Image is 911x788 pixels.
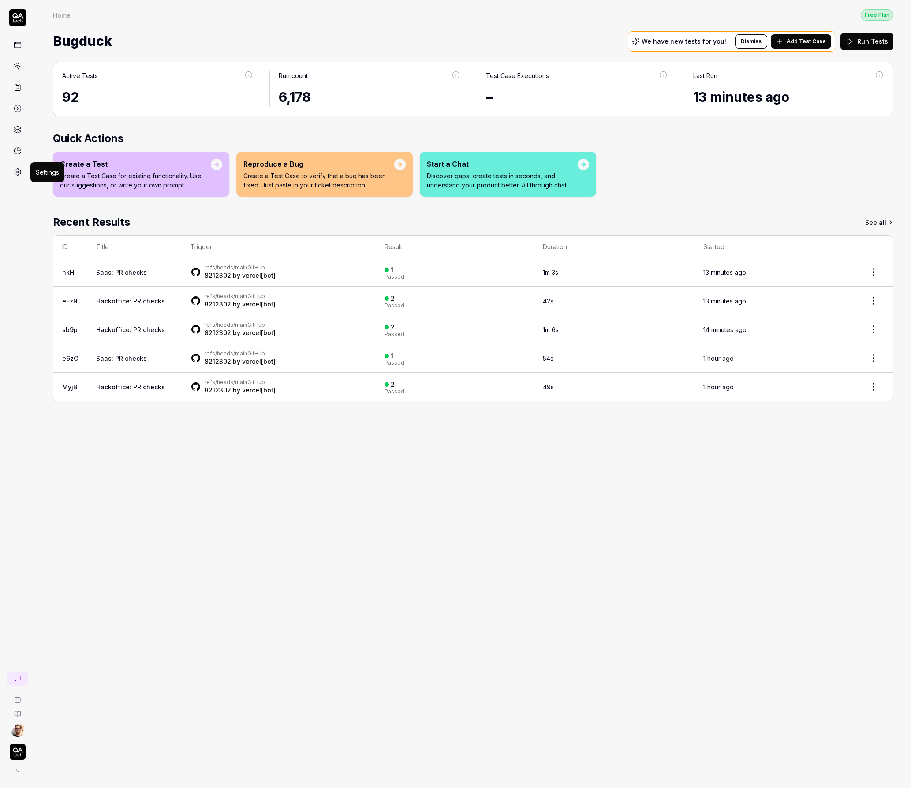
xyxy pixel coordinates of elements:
a: 8212302 [205,358,231,365]
div: by [205,386,276,395]
h2: Quick Actions [53,131,893,146]
a: hkHl [62,269,76,276]
div: 2 [391,295,395,303]
time: 1m 6s [543,326,559,333]
time: 13 minutes ago [703,297,746,305]
a: Hackoffice: PR checks [96,383,165,391]
time: 1 hour ago [703,355,734,362]
time: 49s [543,383,554,391]
div: GitHub [205,321,276,329]
a: Documentation [4,703,31,717]
div: Passed [385,274,404,280]
div: Settings [36,168,59,177]
button: Run Tests [840,33,893,50]
div: Run count [279,71,308,80]
a: e6zG [62,355,78,362]
div: Start a Chat [427,159,578,169]
a: vercel[bot] [242,358,276,365]
div: Passed [385,360,404,366]
time: 13 minutes ago [703,269,746,276]
th: Started [694,236,854,258]
time: 13 minutes ago [693,89,789,105]
a: refs/heads/main [205,350,247,357]
time: 1 hour ago [703,383,734,391]
div: 2 [391,323,395,331]
div: Passed [385,332,404,337]
div: 6,178 [279,87,461,107]
a: 8212302 [205,272,231,279]
time: 42s [543,297,553,305]
a: See all [865,214,893,230]
a: vercel[bot] [242,300,276,308]
th: Result [376,236,534,258]
div: GitHub [205,350,276,357]
time: 1m 3s [543,269,558,276]
img: QA Tech Logo [10,744,26,760]
button: Add Test Case [771,34,831,49]
a: Book a call with us [4,689,31,703]
button: Free Plan [861,9,893,21]
div: Last Run [693,71,717,80]
div: Create a Test [60,159,211,169]
div: by [205,300,276,309]
a: MyjB [62,383,77,391]
a: refs/heads/main [205,321,247,328]
div: by [205,357,276,366]
p: Create a Test Case for existing functionality. Use our suggestions, or write your own prompt. [60,171,211,190]
div: 1 [391,352,393,360]
div: 2 [391,381,395,388]
a: vercel[bot] [242,386,276,394]
div: by [205,329,276,337]
div: GitHub [205,264,276,271]
div: Home [53,11,71,19]
a: 8212302 [205,300,231,308]
th: Duration [534,236,695,258]
a: 8212302 [205,386,231,394]
a: New conversation [7,672,28,686]
a: Saas: PR checks [96,269,147,276]
time: 14 minutes ago [703,326,747,333]
p: Discover gaps, create tests in seconds, and understand your product better. All through chat. [427,171,578,190]
div: – [486,87,668,107]
th: Trigger [182,236,376,258]
a: vercel[bot] [242,329,276,336]
div: GitHub [205,379,276,386]
div: GitHub [205,293,276,300]
a: refs/heads/main [205,293,247,299]
th: ID [53,236,87,258]
div: Passed [385,303,404,308]
a: Hackoffice: PR checks [96,326,165,333]
th: Title [87,236,182,258]
div: by [205,271,276,280]
img: 704fe57e-bae9-4a0d-8bcb-c4203d9f0bb2.jpeg [11,723,25,737]
a: refs/heads/main [205,264,247,271]
div: Active Tests [62,71,98,80]
div: Test Case Executions [486,71,549,80]
span: Bugduck [53,30,112,53]
button: QA Tech Logo [4,737,31,762]
time: 54s [543,355,553,362]
div: 92 [62,87,254,107]
p: We have new tests for you! [642,38,726,45]
a: eFz9 [62,297,77,305]
a: 8212302 [205,329,231,336]
a: refs/heads/main [205,379,247,385]
a: vercel[bot] [242,272,276,279]
div: Passed [385,389,404,394]
h2: Recent Results [53,214,130,230]
div: 1 [391,266,393,274]
button: Dismiss [735,34,767,49]
span: Add Test Case [787,37,826,45]
a: Hackoffice: PR checks [96,297,165,305]
p: Create a Test Case to verify that a bug has been fixed. Just paste in your ticket description. [243,171,394,190]
div: Reproduce a Bug [243,159,394,169]
a: Saas: PR checks [96,355,147,362]
a: sb9p [62,326,78,333]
